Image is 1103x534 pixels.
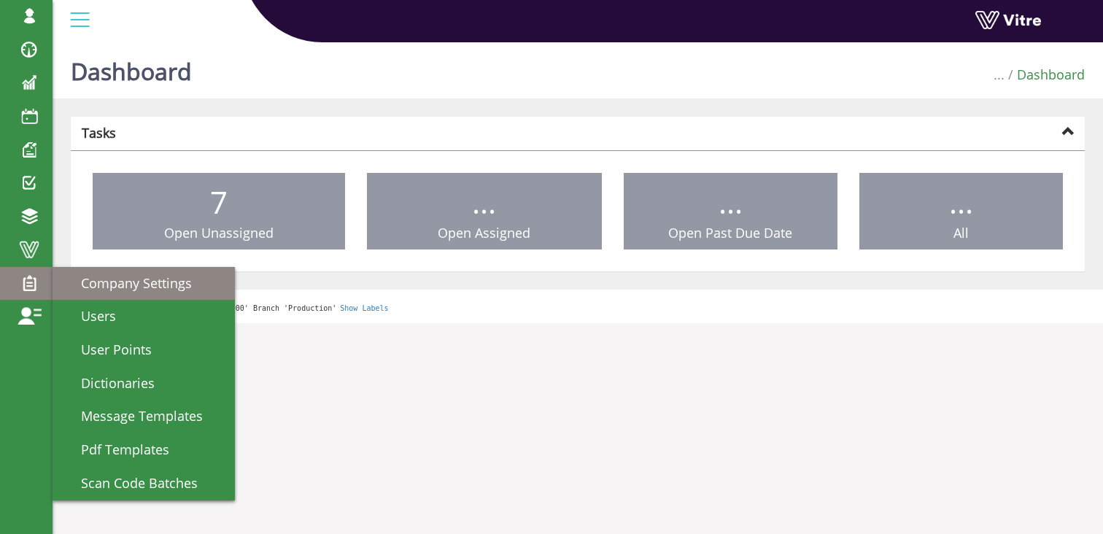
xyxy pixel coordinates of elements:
[63,441,169,458] span: Pdf Templates
[367,173,603,250] a: ... Open Assigned
[1005,66,1085,85] li: Dashboard
[53,367,235,400] a: Dictionaries
[953,224,969,241] span: All
[949,181,973,222] span: ...
[994,66,1005,83] span: ...
[668,224,792,241] span: Open Past Due Date
[53,400,235,433] a: Message Templates
[340,304,388,312] a: Show Labels
[53,267,235,301] a: Company Settings
[71,36,192,98] h1: Dashboard
[93,173,345,250] a: 7 Open Unassigned
[164,224,274,241] span: Open Unassigned
[53,333,235,367] a: User Points
[624,173,837,250] a: ... Open Past Due Date
[472,181,496,222] span: ...
[53,300,235,333] a: Users
[63,374,155,392] span: Dictionaries
[53,467,235,500] a: Scan Code Batches
[53,433,235,467] a: Pdf Templates
[63,407,203,425] span: Message Templates
[438,224,530,241] span: Open Assigned
[210,181,228,222] span: 7
[82,124,116,142] strong: Tasks
[63,341,152,358] span: User Points
[63,307,116,325] span: Users
[63,474,198,492] span: Scan Code Batches
[859,173,1064,250] a: ... All
[63,274,192,292] span: Company Settings
[719,181,743,222] span: ...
